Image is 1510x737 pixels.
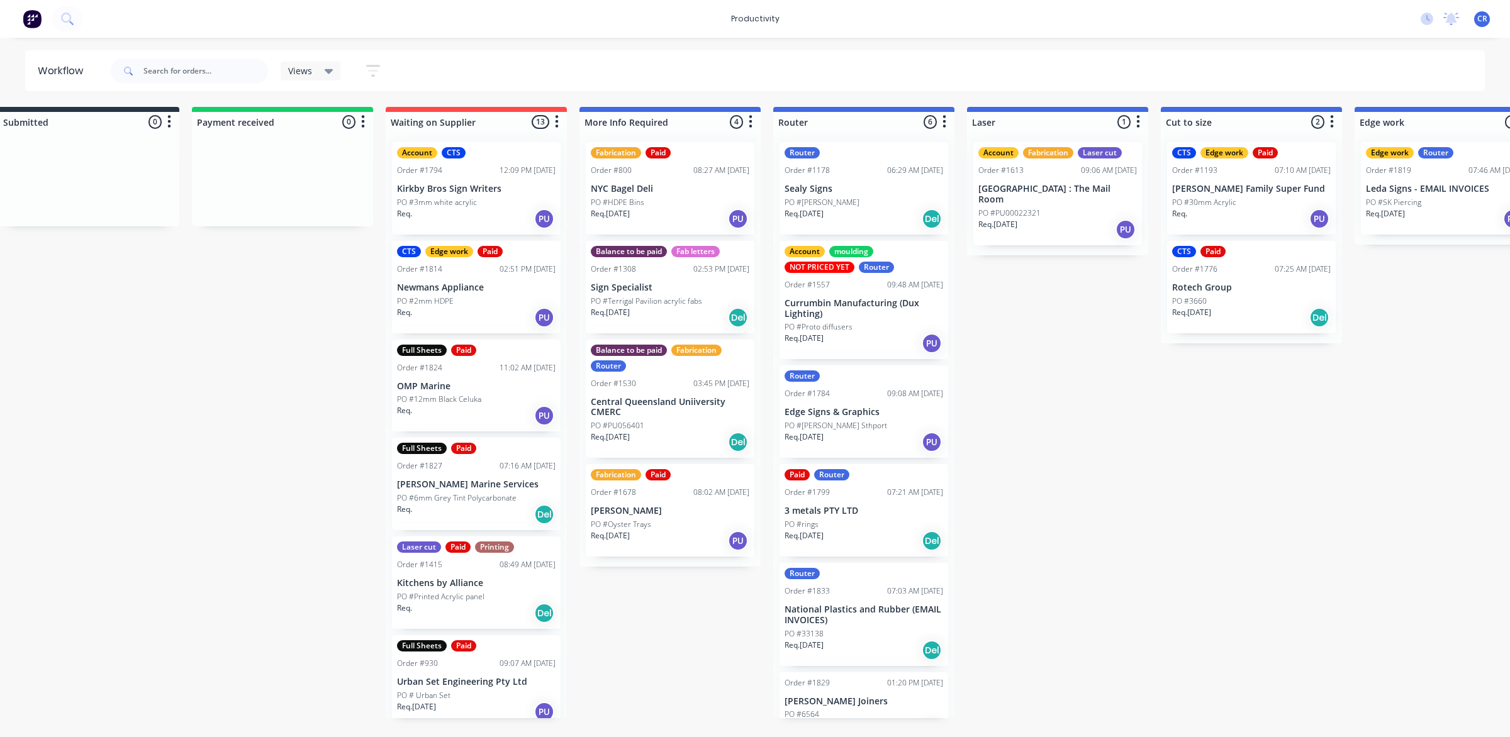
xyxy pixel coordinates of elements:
p: Req. [DATE] [785,640,824,651]
div: Order #1814 [397,263,442,275]
div: Order #1833 [785,585,830,597]
p: Req. [DATE] [591,208,630,219]
p: [PERSON_NAME] Joiners [785,696,943,707]
p: National Plastics and Rubber (EMAIL INVOICES) [785,604,943,626]
p: PO #6mm Grey Tint Polycarbonate [397,492,517,504]
div: Full Sheets [397,345,447,356]
div: Order #1308 [591,263,636,275]
div: Paid [451,640,476,651]
p: PO #SK Piercing [1366,197,1421,208]
div: Fabrication [1023,147,1073,158]
div: Order #1824 [397,362,442,374]
div: FabricationPaidOrder #167808:02 AM [DATE][PERSON_NAME]PO #Oyster TraysReq.[DATE]PU [586,464,754,557]
div: Router [785,370,820,382]
span: Views [288,64,312,77]
p: Req. [DATE] [591,307,630,318]
img: Factory [23,9,42,28]
p: Req. [DATE] [785,530,824,541]
div: Paid [646,469,671,480]
div: Full SheetsPaidOrder #182707:16 AM [DATE][PERSON_NAME] Marine ServicesPO #6mm Grey Tint Polycarbo... [392,438,561,530]
div: Balance to be paidFabricationRouterOrder #153003:45 PM [DATE]Central Queensland Uniiversity CMERC... [586,340,754,458]
div: 07:21 AM [DATE] [887,487,943,498]
p: PO #Printed Acrylic panel [397,591,484,602]
div: Paid [646,147,671,158]
p: [PERSON_NAME] [591,506,749,516]
div: PU [728,531,748,551]
div: Account [397,147,437,158]
p: Req. [397,208,412,219]
p: Req. [397,307,412,318]
div: Order #1827 [397,460,442,472]
div: Order #1819 [1366,165,1411,176]
div: FabricationPaidOrder #80008:27 AM [DATE]NYC Bagel DeliPO #HDPE BinsReq.[DATE]PU [586,142,754,235]
div: Router [1418,147,1453,158]
div: Edge work [1200,147,1248,158]
div: PU [1309,209,1329,229]
div: PU [728,209,748,229]
p: Req. [397,504,412,515]
div: Router [785,147,820,158]
div: Order #1776 [1172,263,1217,275]
p: Central Queensland Uniiversity CMERC [591,397,749,418]
div: Laser cut [397,541,441,553]
p: PO #33138 [785,628,824,640]
p: Req. [397,405,412,416]
p: Kitchens by Alliance [397,578,556,589]
div: moulding [829,246,873,257]
p: [GEOGRAPHIC_DATA] : The Mail Room [978,184,1137,205]
p: PO #PU00022321 [978,208,1041,219]
div: Del [728,432,748,452]
div: Router [859,262,894,273]
p: Req. [DATE] [397,701,436,712]
div: Del [922,209,942,229]
p: PO #6564 [785,709,819,720]
div: Paid [1200,246,1226,257]
div: NOT PRICED YET [785,262,854,273]
div: Order #1678 [591,487,636,498]
p: Rotech Group [1172,282,1331,293]
div: Account [785,246,825,257]
p: Req. [DATE] [785,333,824,344]
div: Order #1794 [397,165,442,176]
div: Fabrication [671,345,722,356]
p: PO #3mm white acrylic [397,197,477,208]
p: Req. [DATE] [785,431,824,443]
div: PU [1116,219,1136,240]
p: PO #[PERSON_NAME] [785,197,859,208]
p: PO #3660 [1172,296,1207,307]
div: RouterOrder #178409:08 AM [DATE]Edge Signs & GraphicsPO #[PERSON_NAME] SthportReq.[DATE]PU [780,365,948,458]
input: Search for orders... [143,58,268,84]
div: Laser cut [1078,147,1122,158]
p: Req. [DATE] [978,219,1017,230]
div: PU [922,432,942,452]
p: PO #rings [785,519,819,530]
div: Full SheetsPaidOrder #93009:07 AM [DATE]Urban Set Engineering Pty LtdPO # Urban SetReq.[DATE]PU [392,635,561,728]
div: Full Sheets [397,640,447,651]
div: CTSEdge workPaidOrder #119307:10 AM [DATE][PERSON_NAME] Family Super FundPO #30mm AcrylicReq.PU [1167,142,1336,235]
span: CR [1477,13,1487,25]
p: 3 metals PTY LTD [785,506,943,516]
div: Paid [1253,147,1278,158]
p: PO # Urban Set [397,690,450,701]
div: Order #1829 [785,677,830,689]
p: PO #Oyster Trays [591,519,651,530]
div: 07:03 AM [DATE] [887,585,943,597]
div: 09:07 AM [DATE] [500,658,556,669]
div: Del [534,504,554,524]
div: PU [534,702,554,722]
div: Order #1178 [785,165,830,176]
p: Sealy Signs [785,184,943,194]
div: 03:45 PM [DATE] [693,378,749,389]
div: Router [591,360,626,372]
p: Currumbin Manufacturing (Dux Lighting) [785,298,943,319]
div: CTS [1172,147,1196,158]
div: CTSEdge workPaidOrder #181402:51 PM [DATE]Newmans AppliancePO #2mm HDPEReq.PU [392,241,561,333]
div: Balance to be paid [591,246,667,257]
div: Paid [785,469,810,480]
div: 09:06 AM [DATE] [1081,165,1137,176]
div: PU [534,308,554,328]
div: Del [1309,308,1329,328]
div: Del [922,640,942,660]
p: Urban Set Engineering Pty Ltd [397,677,556,687]
div: Paid [451,443,476,454]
